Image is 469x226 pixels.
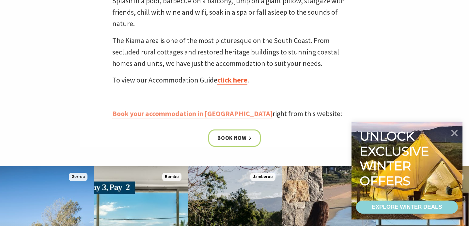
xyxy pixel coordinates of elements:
[360,129,432,188] div: Unlock exclusive winter offers
[217,75,247,85] a: click here
[112,109,273,118] a: Book your accommodation in [GEOGRAPHIC_DATA]
[112,108,357,119] p: right from this website:
[112,74,357,86] p: To view our Accommodation Guide .
[250,173,275,181] span: Jamberoo
[69,173,87,181] span: Gerroa
[162,173,181,181] span: Bombo
[208,129,261,147] a: Book now
[356,201,458,214] a: EXPLORE WINTER DEALS
[372,201,442,214] div: EXPLORE WINTER DEALS
[112,35,357,69] p: The Kiama area is one of the most picturesque on the South Coast. From secluded rural cottages an...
